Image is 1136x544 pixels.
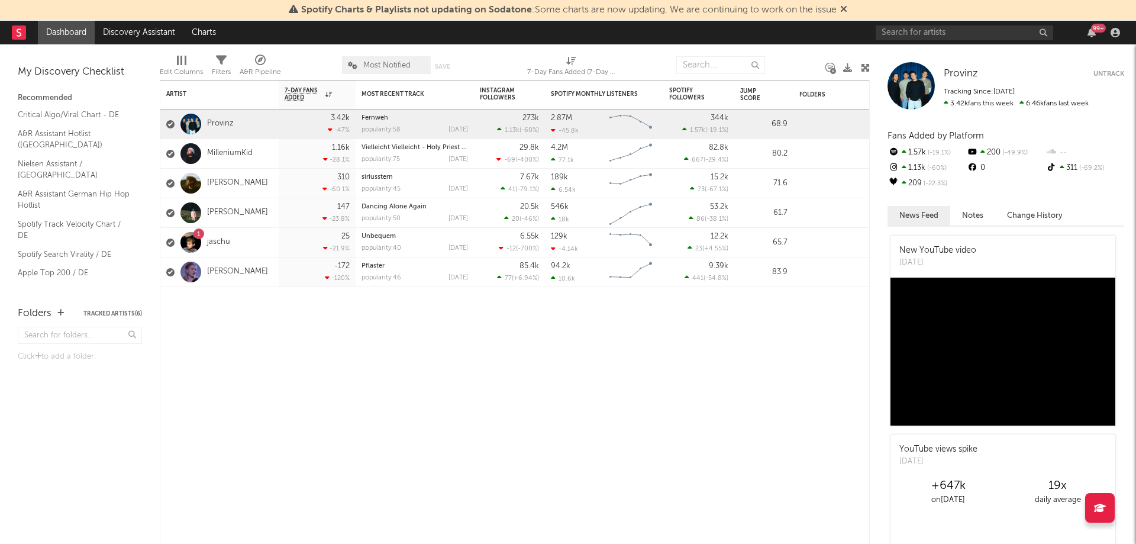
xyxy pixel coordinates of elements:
span: : Some charts are now updating. We are continuing to work on the issue [301,5,837,15]
div: Unbequem [362,233,468,240]
div: -28.1 % [323,156,350,163]
div: ( ) [497,126,539,134]
span: -22.3 % [922,181,947,187]
span: Most Notified [363,62,411,69]
span: -60 % [925,165,947,172]
div: 344k [711,114,728,122]
div: -4.14k [551,245,578,253]
div: [DATE] [448,275,468,281]
div: 29.8k [519,144,539,152]
span: 41 [508,186,515,193]
div: 147 [337,203,350,211]
div: ( ) [685,274,728,282]
div: 61.7 [740,206,788,220]
div: 209 [887,176,966,191]
a: Apple Top 200 / DE [18,266,130,279]
div: 20.5k [520,203,539,211]
div: ( ) [689,215,728,223]
a: Unbequem [362,233,396,240]
div: siriusstern [362,174,468,181]
span: -54.8 % [705,275,727,282]
a: Pflaster [362,263,385,269]
button: Tracked Artists(6) [83,311,142,317]
div: Spotify Followers [669,87,711,101]
div: ( ) [504,215,539,223]
span: -19.1 % [707,127,727,134]
div: -- [1045,145,1124,160]
div: [DATE] [899,456,977,468]
a: Spotify Track Velocity Chart / DE [18,218,130,242]
div: 7-Day Fans Added (7-Day Fans Added) [527,65,616,79]
div: 99 + [1091,24,1106,33]
span: 73 [698,186,705,193]
div: 6.54k [551,186,576,194]
div: Dancing Alone Again [362,204,468,210]
div: Edit Columns [160,65,203,79]
div: [DATE] [448,156,468,163]
div: popularity: 46 [362,275,401,281]
div: Fernweh [362,115,468,121]
div: YouTube views spike [899,443,977,456]
div: A&R Pipeline [240,50,281,85]
div: 310 [337,173,350,181]
div: ( ) [501,185,539,193]
div: 1.57k [887,145,966,160]
div: ( ) [684,156,728,163]
div: [DATE] [448,215,468,222]
div: 311 [1045,160,1124,176]
div: -120 % [325,274,350,282]
div: 68.9 [740,117,788,131]
div: +647k [893,479,1003,493]
span: -69 [504,157,515,163]
div: 4.2M [551,144,568,152]
div: on [DATE] [893,493,1003,507]
div: ( ) [496,156,539,163]
svg: Chart title [604,228,657,257]
input: Search for artists [876,25,1053,40]
span: -38.1 % [706,216,727,223]
div: popularity: 75 [362,156,400,163]
a: Dancing Alone Again [362,204,427,210]
a: [PERSON_NAME] [207,267,268,277]
span: Tracking Since: [DATE] [944,88,1015,95]
div: 19 x [1003,479,1112,493]
div: 80.2 [740,147,788,161]
div: ( ) [688,244,728,252]
div: 9.39k [709,262,728,270]
div: Folders [18,307,51,321]
div: Spotify Monthly Listeners [551,91,640,98]
div: 6.55k [520,233,539,240]
a: MilleniumKid [207,149,253,159]
div: 15.2k [711,173,728,181]
a: A&R Assistant Hotlist ([GEOGRAPHIC_DATA]) [18,127,130,152]
svg: Chart title [604,139,657,169]
svg: Chart title [604,198,657,228]
span: -67.1 % [706,186,727,193]
div: Instagram Followers [480,87,521,101]
span: 3.42k fans this week [944,100,1014,107]
div: 1.16k [332,144,350,152]
div: -47 % [328,126,350,134]
a: Shazam Top 200 / DE [18,285,130,298]
div: [DATE] [448,245,468,252]
div: Filters [212,50,231,85]
div: popularity: 40 [362,245,401,252]
span: -60 % [521,127,537,134]
span: 667 [692,157,703,163]
div: 7.67k [520,173,539,181]
div: Filters [212,65,231,79]
span: 441 [692,275,703,282]
a: Provinz [944,68,978,80]
span: Spotify Charts & Playlists not updating on Sodatone [301,5,532,15]
div: 77.1k [551,156,574,164]
span: -19.1 % [926,150,951,156]
span: -49.9 % [1001,150,1028,156]
div: 0 [966,160,1045,176]
span: +4.55 % [704,246,727,252]
a: jaschu [207,237,230,247]
div: Most Recent Track [362,91,450,98]
div: 12.2k [711,233,728,240]
span: +6.94 % [514,275,537,282]
a: Charts [183,21,224,44]
div: 65.7 [740,236,788,250]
